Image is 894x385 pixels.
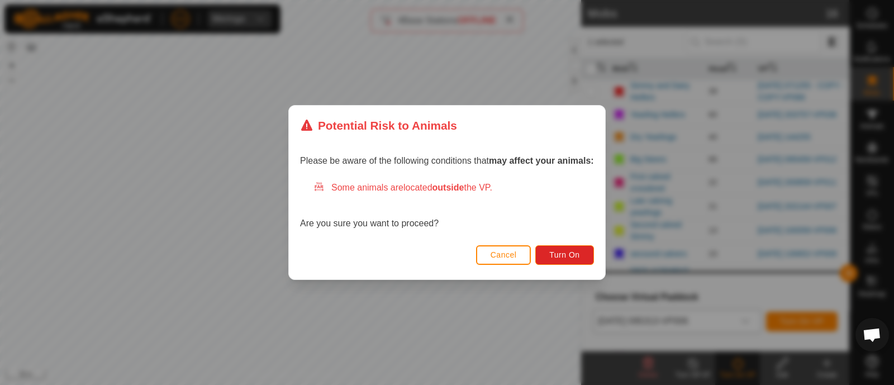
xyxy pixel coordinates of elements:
button: Cancel [476,245,531,265]
span: Turn On [550,250,580,259]
div: Potential Risk to Animals [300,117,457,134]
span: Cancel [491,250,517,259]
div: Open chat [855,318,889,351]
div: Some animals are [313,181,594,194]
span: located the VP. [403,183,492,192]
span: Please be aware of the following conditions that [300,156,594,165]
strong: outside [432,183,464,192]
button: Turn On [536,245,594,265]
strong: may affect your animals: [489,156,594,165]
div: Are you sure you want to proceed? [300,181,594,230]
